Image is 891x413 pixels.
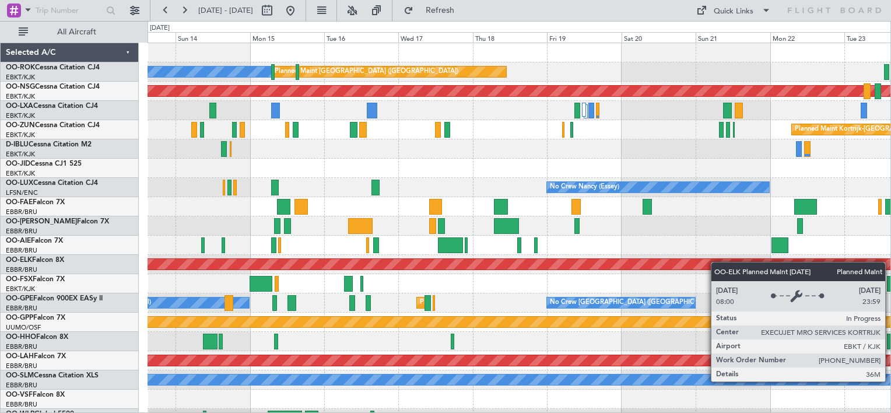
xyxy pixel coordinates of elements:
a: OO-ROKCessna Citation CJ4 [6,64,100,71]
div: Sun 14 [176,32,250,43]
div: [DATE] [150,23,170,33]
a: EBKT/KJK [6,111,35,120]
a: OO-ELKFalcon 8X [6,257,64,264]
div: Quick Links [714,6,753,17]
div: Tue 16 [324,32,398,43]
div: Sat 20 [622,32,696,43]
span: OO-GPP [6,314,33,321]
div: Sun 21 [696,32,770,43]
span: All Aircraft [30,28,123,36]
a: OO-LUXCessna Citation CJ4 [6,180,98,187]
a: EBBR/BRU [6,208,37,216]
span: OO-NSG [6,83,35,90]
span: OO-VSF [6,391,33,398]
span: OO-HHO [6,334,36,341]
a: OO-AIEFalcon 7X [6,237,63,244]
a: EBKT/KJK [6,150,35,159]
a: OO-NSGCessna Citation CJ4 [6,83,100,90]
button: All Aircraft [13,23,127,41]
a: OO-JIDCessna CJ1 525 [6,160,82,167]
a: EBKT/KJK [6,169,35,178]
a: OO-LXACessna Citation CJ4 [6,103,98,110]
a: EBKT/KJK [6,131,35,139]
a: OO-[PERSON_NAME]Falcon 7X [6,218,109,225]
span: OO-LUX [6,180,33,187]
a: EBKT/KJK [6,92,35,101]
span: OO-LXA [6,103,33,110]
div: Thu 18 [473,32,547,43]
div: Mon 15 [250,32,324,43]
div: No Crew [GEOGRAPHIC_DATA] ([GEOGRAPHIC_DATA] National) [550,294,745,311]
div: Planned Maint [GEOGRAPHIC_DATA] ([GEOGRAPHIC_DATA] National) [420,294,631,311]
a: OO-FSXFalcon 7X [6,276,65,283]
span: Refresh [416,6,465,15]
span: D-IBLU [6,141,29,148]
button: Quick Links [690,1,777,20]
a: OO-HHOFalcon 8X [6,334,68,341]
span: OO-ELK [6,257,32,264]
span: [DATE] - [DATE] [198,5,253,16]
span: OO-JID [6,160,30,167]
a: OO-FAEFalcon 7X [6,199,65,206]
a: OO-LAHFalcon 7X [6,353,66,360]
a: OO-SLMCessna Citation XLS [6,372,99,379]
a: EBBR/BRU [6,304,37,313]
a: EBBR/BRU [6,246,37,255]
a: EBBR/BRU [6,265,37,274]
a: EBBR/BRU [6,400,37,409]
span: OO-ROK [6,64,35,71]
span: OO-[PERSON_NAME] [6,218,77,225]
div: Wed 17 [398,32,472,43]
a: LFSN/ENC [6,188,38,197]
a: EBBR/BRU [6,381,37,390]
input: Trip Number [36,2,103,19]
span: OO-FAE [6,199,33,206]
button: Refresh [398,1,468,20]
span: OO-ZUN [6,122,35,129]
a: OO-ZUNCessna Citation CJ4 [6,122,100,129]
a: OO-GPPFalcon 7X [6,314,65,321]
a: UUMO/OSF [6,323,41,332]
a: OO-VSFFalcon 8X [6,391,65,398]
a: EBBR/BRU [6,342,37,351]
div: No Crew Nancy (Essey) [550,178,619,196]
div: Mon 22 [770,32,844,43]
span: OO-FSX [6,276,33,283]
span: OO-AIE [6,237,31,244]
span: OO-LAH [6,353,34,360]
a: EBBR/BRU [6,227,37,236]
a: EBKT/KJK [6,73,35,82]
span: OO-GPE [6,295,33,302]
a: OO-GPEFalcon 900EX EASy II [6,295,103,302]
a: EBBR/BRU [6,362,37,370]
a: EBKT/KJK [6,285,35,293]
div: Planned Maint [GEOGRAPHIC_DATA] ([GEOGRAPHIC_DATA]) [275,63,458,80]
div: Fri 19 [547,32,621,43]
span: OO-SLM [6,372,34,379]
a: D-IBLUCessna Citation M2 [6,141,92,148]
